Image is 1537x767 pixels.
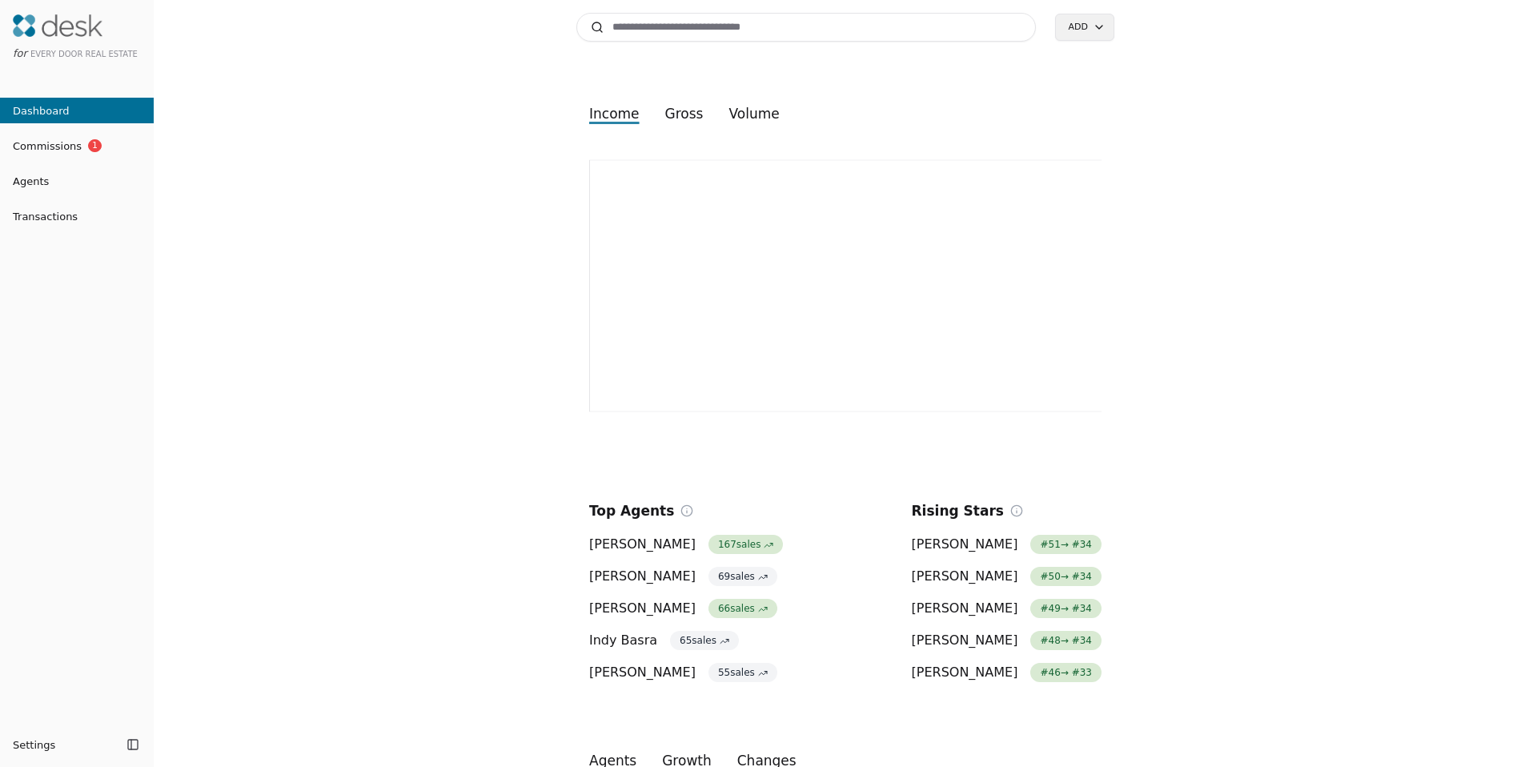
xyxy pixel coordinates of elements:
button: income [576,99,652,128]
span: [PERSON_NAME] [589,599,696,618]
h2: Rising Stars [912,500,1004,522]
span: # 50 → # 34 [1030,567,1102,586]
span: # 51 → # 34 [1030,535,1102,554]
span: [PERSON_NAME] [912,663,1018,682]
span: [PERSON_NAME] [912,535,1018,554]
span: for [13,47,27,59]
button: Settings [6,732,122,757]
span: [PERSON_NAME] [589,663,696,682]
span: [PERSON_NAME] [912,599,1018,618]
img: Desk [13,14,102,37]
span: # 49 → # 34 [1030,599,1102,618]
span: [PERSON_NAME] [912,631,1018,650]
span: [PERSON_NAME] [589,567,696,586]
span: 1 [88,139,102,152]
span: Every Door Real Estate [30,50,138,58]
span: # 46 → # 33 [1030,663,1102,682]
button: Add [1055,14,1114,41]
span: # 48 → # 34 [1030,631,1102,650]
span: 66 sales [708,599,777,618]
span: Indy Basra [589,631,657,650]
span: [PERSON_NAME] [589,535,696,554]
span: 69 sales [708,567,777,586]
button: gross [652,99,716,128]
span: [PERSON_NAME] [912,567,1018,586]
h2: Top Agents [589,500,674,522]
span: 65 sales [670,631,739,650]
span: Settings [13,737,55,753]
span: 55 sales [708,663,777,682]
span: 167 sales [708,535,783,554]
button: volume [716,99,792,128]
